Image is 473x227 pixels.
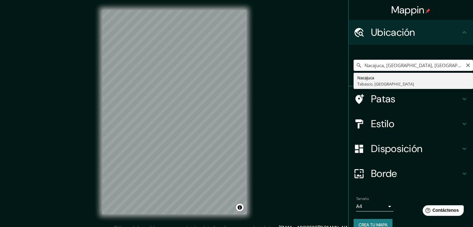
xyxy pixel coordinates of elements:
[371,92,396,105] font: Patas
[466,62,471,68] button: Claro
[418,203,466,220] iframe: Lanzador de widgets de ayuda
[354,60,473,71] input: Elige tu ciudad o zona
[349,111,473,136] div: Estilo
[425,8,430,13] img: pin-icon.png
[349,86,473,111] div: Patas
[371,117,394,130] font: Estilo
[357,75,374,81] font: Nacajuca
[371,167,397,180] font: Borde
[356,196,369,201] font: Tamaño
[371,142,422,155] font: Disposición
[356,203,362,210] font: A4
[391,3,424,16] font: Mappin
[356,202,393,211] div: A4
[371,26,415,39] font: Ubicación
[102,10,247,214] canvas: Mapa
[349,161,473,186] div: Borde
[349,136,473,161] div: Disposición
[357,81,414,87] font: Tabasco, [GEOGRAPHIC_DATA]
[236,204,243,211] button: Activar o desactivar atribución
[349,20,473,45] div: Ubicación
